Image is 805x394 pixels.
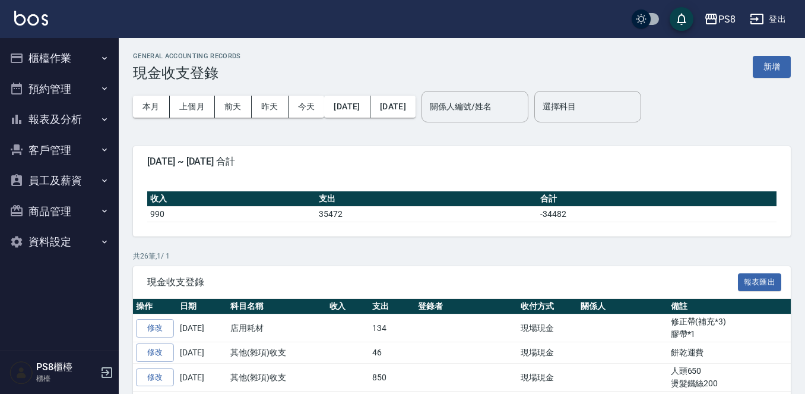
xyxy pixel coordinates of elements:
td: 其他(雜項)收支 [227,342,327,364]
a: 修改 [136,319,174,338]
th: 收入 [147,191,316,207]
h3: 現金收支登錄 [133,65,241,81]
img: Logo [14,11,48,26]
button: save [670,7,693,31]
td: 其他(雜項)收支 [227,364,327,392]
a: 修改 [136,368,174,387]
th: 日期 [177,299,227,314]
td: 現場現金 [518,342,578,364]
button: 前天 [215,96,252,118]
a: 修改 [136,343,174,362]
th: 支出 [369,299,415,314]
td: 35472 [316,206,537,222]
h5: PS8櫃檯 [36,361,97,373]
td: 990 [147,206,316,222]
h2: GENERAL ACCOUNTING RECORDS [133,52,241,60]
th: 收入 [327,299,370,314]
th: 合計 [537,191,777,207]
button: 今天 [289,96,325,118]
th: 科目名稱 [227,299,327,314]
button: 資料設定 [5,226,114,257]
td: 店用耗材 [227,314,327,342]
button: 本月 [133,96,170,118]
span: 現金收支登錄 [147,276,738,288]
button: 客戶管理 [5,135,114,166]
button: 預約管理 [5,74,114,105]
th: 收付方式 [518,299,578,314]
td: -34482 [537,206,777,222]
button: 報表及分析 [5,104,114,135]
button: [DATE] [370,96,416,118]
p: 共 26 筆, 1 / 1 [133,251,791,261]
td: [DATE] [177,364,227,392]
td: 134 [369,314,415,342]
a: 報表匯出 [738,276,782,287]
button: 櫃檯作業 [5,43,114,74]
p: 櫃檯 [36,373,97,384]
button: 新增 [753,56,791,78]
div: PS8 [718,12,736,27]
button: 登出 [745,8,791,30]
button: PS8 [699,7,740,31]
span: [DATE] ~ [DATE] 合計 [147,156,777,168]
button: 商品管理 [5,196,114,227]
td: 850 [369,364,415,392]
th: 關係人 [578,299,667,314]
th: 登錄者 [415,299,518,314]
button: 上個月 [170,96,215,118]
img: Person [9,361,33,384]
button: 員工及薪資 [5,165,114,196]
th: 操作 [133,299,177,314]
td: [DATE] [177,342,227,364]
td: [DATE] [177,314,227,342]
button: 報表匯出 [738,273,782,292]
button: [DATE] [324,96,370,118]
th: 支出 [316,191,537,207]
a: 新增 [753,61,791,72]
td: 現場現金 [518,314,578,342]
td: 現場現金 [518,364,578,392]
td: 46 [369,342,415,364]
button: 昨天 [252,96,289,118]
